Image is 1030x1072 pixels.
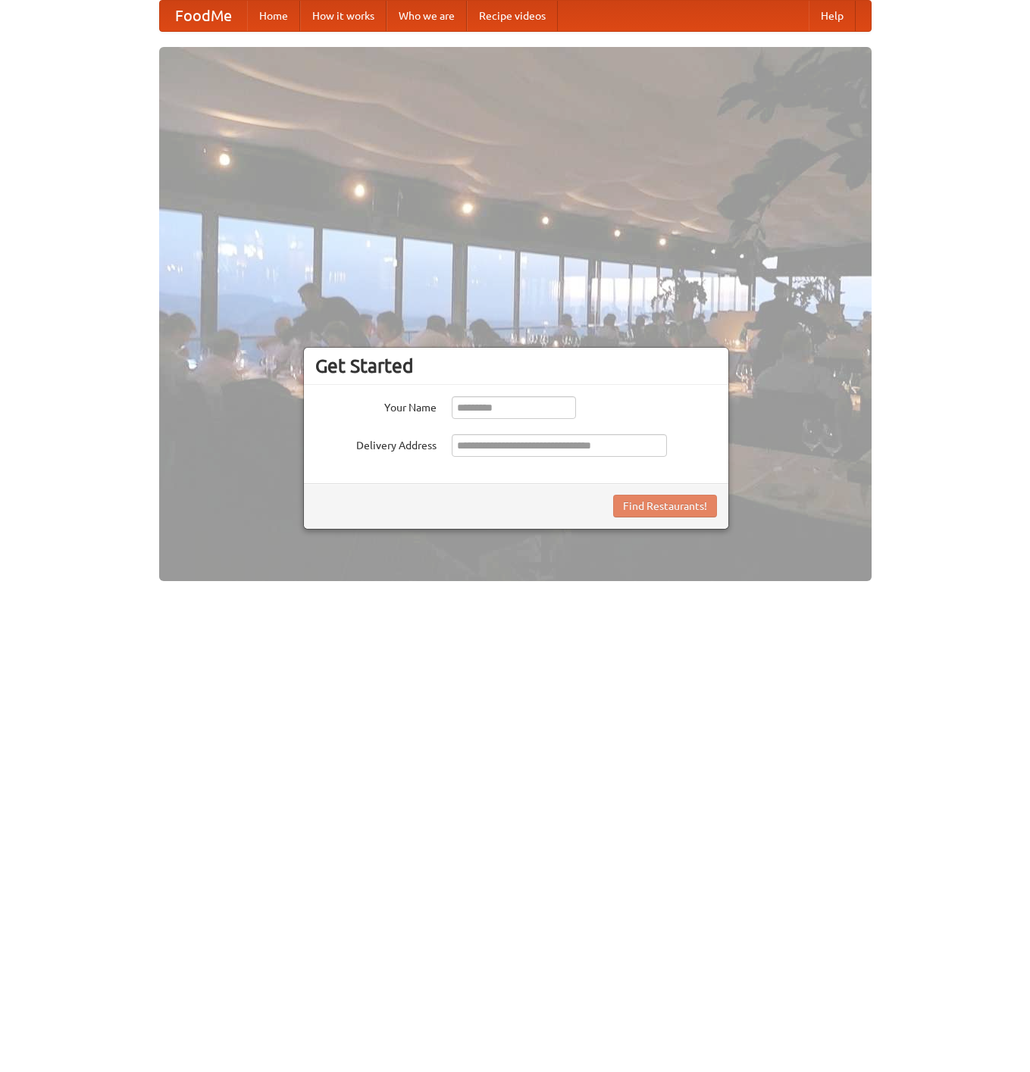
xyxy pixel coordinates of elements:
[160,1,247,31] a: FoodMe
[315,355,717,377] h3: Get Started
[467,1,558,31] a: Recipe videos
[300,1,387,31] a: How it works
[315,434,437,453] label: Delivery Address
[387,1,467,31] a: Who we are
[315,396,437,415] label: Your Name
[613,495,717,517] button: Find Restaurants!
[247,1,300,31] a: Home
[809,1,856,31] a: Help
